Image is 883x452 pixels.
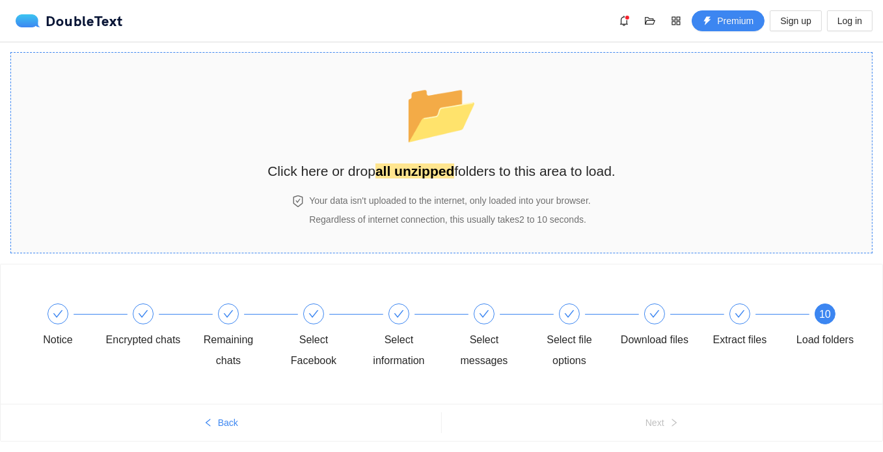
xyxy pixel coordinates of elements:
[837,14,862,28] span: Log in
[446,330,522,371] div: Select messages
[204,418,213,429] span: left
[404,79,479,146] span: folder
[138,309,148,319] span: check
[735,309,745,319] span: check
[614,10,634,31] button: bell
[703,16,712,27] span: thunderbolt
[479,309,489,319] span: check
[532,330,607,371] div: Select file options
[292,195,304,207] span: safety-certificate
[105,304,191,350] div: Encrypted chats
[770,10,821,31] button: Sign up
[564,309,575,319] span: check
[308,309,319,319] span: check
[787,304,863,350] div: 10Load folders
[621,330,688,350] div: Download files
[532,304,617,371] div: Select file options
[614,16,634,26] span: bell
[713,330,767,350] div: Extract files
[666,16,686,26] span: appstore
[361,330,437,371] div: Select information
[267,160,616,182] h2: Click here or drop folders to this area to load.
[649,309,660,319] span: check
[1,412,441,433] button: leftBack
[692,10,765,31] button: thunderboltPremium
[640,10,660,31] button: folder-open
[394,309,404,319] span: check
[717,14,754,28] span: Premium
[53,309,63,319] span: check
[442,412,883,433] button: Nextright
[218,416,238,430] span: Back
[640,16,660,26] span: folder-open
[16,14,123,27] a: logoDoubleText
[16,14,46,27] img: logo
[309,214,586,225] span: Regardless of internet connection, this usually takes 2 to 10 seconds .
[191,330,266,371] div: Remaining chats
[827,10,873,31] button: Log in
[276,330,351,371] div: Select Facebook
[276,304,361,371] div: Select Facebook
[191,304,276,371] div: Remaining chats
[16,14,123,27] div: DoubleText
[223,309,234,319] span: check
[617,304,702,350] div: Download files
[780,14,811,28] span: Sign up
[20,304,105,350] div: Notice
[796,330,854,350] div: Load folders
[819,309,831,320] span: 10
[702,304,787,350] div: Extract files
[446,304,532,371] div: Select messages
[375,163,454,178] strong: all unzipped
[309,193,591,208] h4: Your data isn't uploaded to the internet, only loaded into your browser.
[106,330,181,350] div: Encrypted chats
[666,10,686,31] button: appstore
[43,330,72,350] div: Notice
[361,304,446,371] div: Select information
